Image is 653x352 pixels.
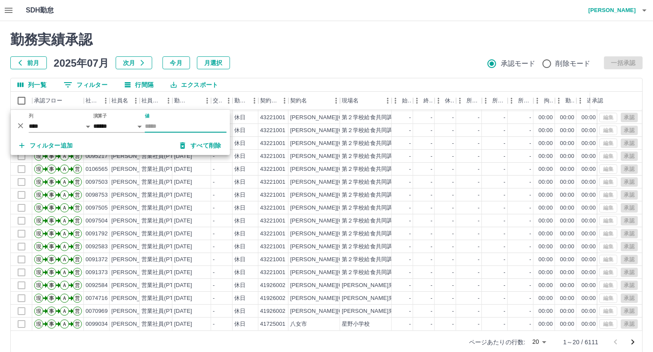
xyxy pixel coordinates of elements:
text: 営 [75,179,80,185]
div: 00:00 [560,127,574,135]
h5: 2025年07月 [54,56,109,69]
div: - [409,256,411,264]
div: 所定開始 [466,92,480,110]
div: - [431,139,432,148]
div: [PERSON_NAME][GEOGRAPHIC_DATA] [290,152,396,161]
div: 所定終業 [482,92,508,110]
button: 月選択 [197,56,230,69]
div: 休憩 [435,92,456,110]
div: - [452,191,454,199]
text: 営 [75,192,80,198]
text: 現 [36,179,41,185]
div: 契約名 [288,92,340,110]
div: - [452,127,454,135]
div: 現場名 [340,92,392,110]
div: 00:00 [560,178,574,186]
button: 列選択 [11,78,53,91]
div: 承認フロー [32,92,84,110]
div: [DATE] [174,217,192,225]
div: 拘束 [544,92,553,110]
div: [PERSON_NAME][GEOGRAPHIC_DATA] [290,217,396,225]
div: 43221001 [260,152,285,161]
div: 社員名 [110,92,140,110]
div: 休日 [234,165,245,173]
button: フィルター表示 [57,78,114,91]
div: 00:00 [560,204,574,212]
div: 43221001 [260,243,285,251]
div: 所定終業 [492,92,506,110]
button: すべて削除 [173,138,228,153]
div: - [409,139,411,148]
div: 00:00 [539,178,553,186]
div: 営業社員(PT契約) [141,217,187,225]
div: - [409,127,411,135]
div: [PERSON_NAME][GEOGRAPHIC_DATA] [290,178,396,186]
div: - [478,114,480,122]
div: [DATE] [174,152,192,161]
div: - [431,191,432,199]
div: 勤務 [555,92,576,110]
div: [PERSON_NAME] [111,256,158,264]
div: - [452,165,454,173]
div: 休日 [234,152,245,161]
div: - [504,217,506,225]
div: - [478,243,480,251]
div: 43221001 [260,230,285,238]
div: - [530,243,531,251]
div: 00:00 [582,191,596,199]
span: 削除モード [556,59,591,69]
div: 社員番号 [86,92,99,110]
div: 0098753 [86,191,108,199]
div: - [452,217,454,225]
div: 00:00 [539,165,553,173]
button: メニュー [129,94,142,107]
div: 休日 [234,256,245,264]
text: 営 [75,166,80,172]
div: 勤務日 [172,92,211,110]
div: - [530,204,531,212]
div: - [213,256,215,264]
div: 00:00 [582,139,596,148]
div: 00:00 [560,165,574,173]
button: フィルター追加 [12,138,80,153]
div: [PERSON_NAME] [111,204,158,212]
div: 承認フロー [34,92,62,110]
div: - [530,152,531,161]
div: 第２学校給食共同調理場 [342,127,404,135]
div: 勤務 [565,92,575,110]
div: 第２学校給食共同調理場 [342,178,404,186]
text: 営 [75,231,80,237]
div: 契約コード [258,92,288,110]
div: - [478,217,480,225]
div: 第２学校給食共同調理場 [342,165,404,173]
div: [PERSON_NAME] [111,217,158,225]
button: メニュー [99,94,112,107]
div: 00:00 [582,230,596,238]
div: - [452,178,454,186]
div: [DATE] [174,243,192,251]
div: - [213,165,215,173]
text: 現 [36,218,41,224]
div: - [213,204,215,212]
div: [PERSON_NAME][GEOGRAPHIC_DATA] [290,114,396,122]
div: 43221001 [260,139,285,148]
div: 営業社員(PT契約) [141,165,187,173]
div: 43221001 [260,114,285,122]
h2: 勤務実績承認 [10,31,643,48]
text: 事 [49,244,54,250]
text: 営 [75,244,80,250]
div: - [530,127,531,135]
div: - [452,139,454,148]
div: - [409,152,411,161]
div: 00:00 [560,152,574,161]
div: [PERSON_NAME] [111,152,158,161]
div: - [530,230,531,238]
div: - [452,230,454,238]
div: 休日 [234,178,245,186]
div: 終業 [423,92,433,110]
div: 0097504 [86,217,108,225]
div: - [478,256,480,264]
div: - [530,139,531,148]
div: - [431,127,432,135]
div: 00:00 [560,243,574,251]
